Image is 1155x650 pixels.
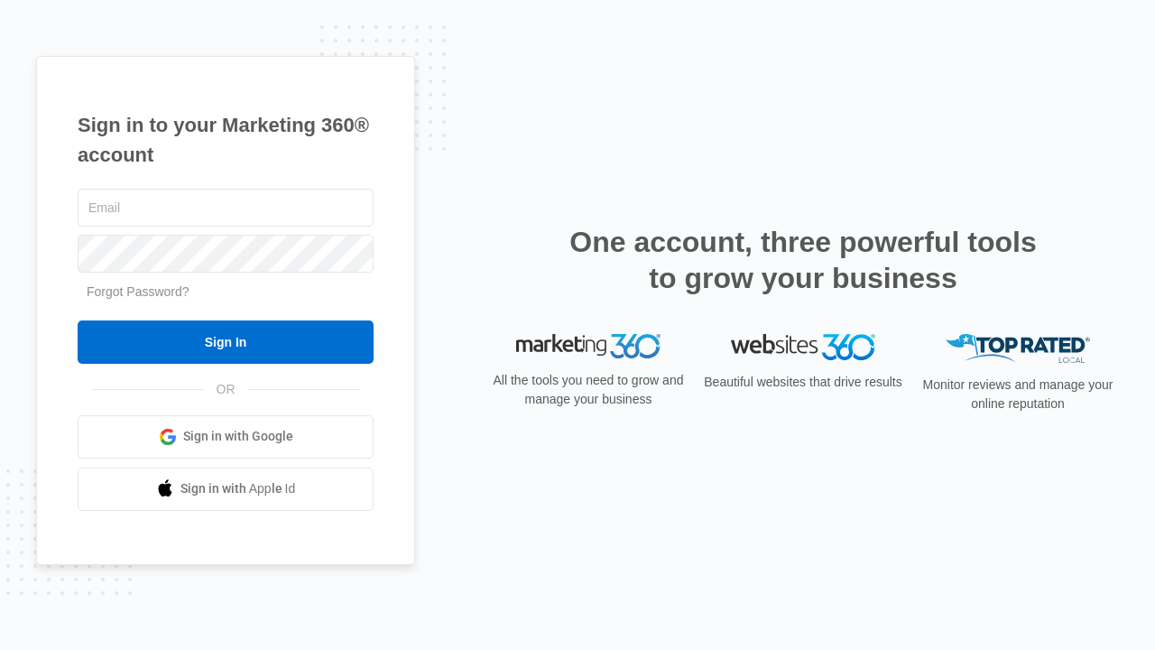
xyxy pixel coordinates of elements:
[702,373,904,392] p: Beautiful websites that drive results
[78,468,374,511] a: Sign in with Apple Id
[78,189,374,227] input: Email
[516,334,661,359] img: Marketing 360
[946,334,1090,364] img: Top Rated Local
[180,479,296,498] span: Sign in with Apple Id
[487,371,689,409] p: All the tools you need to grow and manage your business
[183,427,293,446] span: Sign in with Google
[204,380,248,399] span: OR
[731,334,875,360] img: Websites 360
[917,376,1119,413] p: Monitor reviews and manage your online reputation
[78,320,374,364] input: Sign In
[87,284,189,299] a: Forgot Password?
[78,110,374,170] h1: Sign in to your Marketing 360® account
[564,224,1042,296] h2: One account, three powerful tools to grow your business
[78,415,374,459] a: Sign in with Google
